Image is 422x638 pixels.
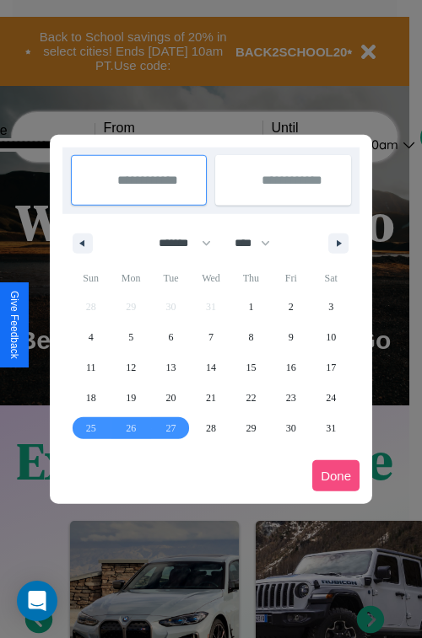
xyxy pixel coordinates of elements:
button: 13 [151,352,191,383]
button: 25 [71,413,111,443]
button: 6 [151,322,191,352]
span: 8 [248,322,253,352]
span: 11 [86,352,96,383]
button: 17 [311,352,351,383]
span: 22 [246,383,256,413]
button: Done [312,460,360,491]
span: 2 [289,292,294,322]
span: 19 [126,383,136,413]
button: 4 [71,322,111,352]
span: 24 [326,383,336,413]
span: 28 [206,413,216,443]
button: 2 [271,292,311,322]
span: 14 [206,352,216,383]
span: Fri [271,265,311,292]
button: 24 [311,383,351,413]
span: 20 [166,383,176,413]
button: 19 [111,383,150,413]
span: 15 [246,352,256,383]
span: 3 [328,292,333,322]
button: 30 [271,413,311,443]
span: 30 [286,413,296,443]
button: 21 [191,383,230,413]
button: 31 [311,413,351,443]
button: 14 [191,352,230,383]
span: Thu [231,265,271,292]
span: 10 [326,322,336,352]
button: 11 [71,352,111,383]
button: 1 [231,292,271,322]
button: 3 [311,292,351,322]
button: 7 [191,322,230,352]
span: Sat [311,265,351,292]
span: Mon [111,265,150,292]
div: Open Intercom Messenger [17,581,57,621]
span: Tue [151,265,191,292]
span: 12 [126,352,136,383]
button: 28 [191,413,230,443]
span: 13 [166,352,176,383]
span: 6 [169,322,174,352]
span: Sun [71,265,111,292]
div: Give Feedback [8,291,20,359]
span: 21 [206,383,216,413]
span: 5 [128,322,133,352]
span: 1 [248,292,253,322]
button: 23 [271,383,311,413]
button: 10 [311,322,351,352]
span: 18 [86,383,96,413]
span: Wed [191,265,230,292]
span: 17 [326,352,336,383]
button: 27 [151,413,191,443]
button: 18 [71,383,111,413]
span: 16 [286,352,296,383]
span: 26 [126,413,136,443]
button: 12 [111,352,150,383]
button: 9 [271,322,311,352]
span: 31 [326,413,336,443]
span: 4 [89,322,94,352]
button: 16 [271,352,311,383]
span: 23 [286,383,296,413]
span: 25 [86,413,96,443]
span: 29 [246,413,256,443]
span: 27 [166,413,176,443]
button: 8 [231,322,271,352]
button: 15 [231,352,271,383]
button: 22 [231,383,271,413]
span: 7 [208,322,214,352]
button: 20 [151,383,191,413]
button: 5 [111,322,150,352]
button: 26 [111,413,150,443]
span: 9 [289,322,294,352]
button: 29 [231,413,271,443]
